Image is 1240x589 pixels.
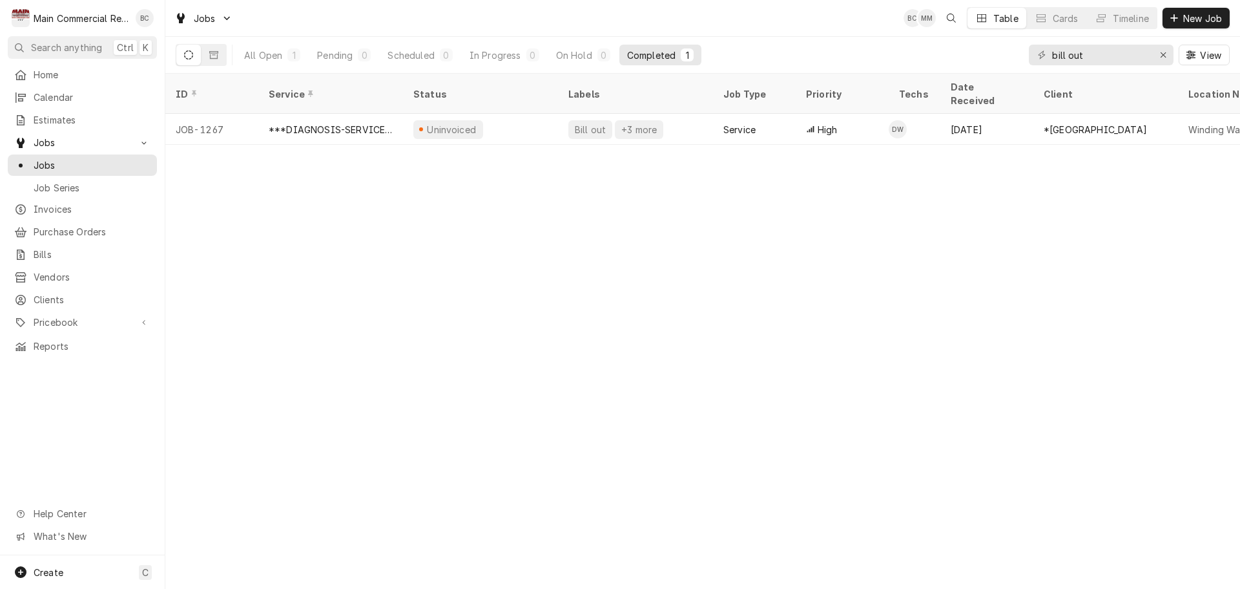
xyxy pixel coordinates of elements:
[142,566,149,579] span: C
[723,123,756,136] div: Service
[442,48,450,62] div: 0
[34,225,150,239] span: Purchase Orders
[904,9,922,27] div: BC
[34,91,150,104] span: Calendar
[12,9,30,27] div: M
[34,316,131,329] span: Pricebook
[387,48,434,62] div: Scheduled
[34,567,63,578] span: Create
[136,9,154,27] div: BC
[951,80,1020,107] div: Date Received
[34,113,150,127] span: Estimates
[940,114,1033,145] div: [DATE]
[1179,45,1230,65] button: View
[8,503,157,524] a: Go to Help Center
[34,339,150,353] span: Reports
[620,123,658,136] div: +3 more
[8,36,157,59] button: Search anythingCtrlK
[8,132,157,153] a: Go to Jobs
[169,8,238,29] a: Go to Jobs
[176,87,245,101] div: ID
[1053,12,1079,25] div: Cards
[904,9,922,27] div: Bookkeeper Main Commercial's Avatar
[1044,87,1165,101] div: Client
[360,48,368,62] div: 0
[8,526,157,547] a: Go to What's New
[529,48,537,62] div: 0
[723,87,785,101] div: Job Type
[1153,45,1173,65] button: Erase input
[8,221,157,242] a: Purchase Orders
[413,87,545,101] div: Status
[1162,8,1230,28] button: New Job
[143,41,149,54] span: K
[34,12,129,25] div: Main Commercial Refrigeration Service
[12,9,30,27] div: Main Commercial Refrigeration Service's Avatar
[1044,123,1147,136] div: *[GEOGRAPHIC_DATA]
[899,87,930,101] div: Techs
[8,109,157,131] a: Estimates
[34,68,150,81] span: Home
[568,87,703,101] div: Labels
[806,87,876,101] div: Priority
[290,48,298,62] div: 1
[117,41,134,54] span: Ctrl
[918,9,936,27] div: MM
[194,12,216,25] span: Jobs
[165,114,258,145] div: JOB-1267
[889,120,907,138] div: Dorian Wertz's Avatar
[244,48,282,62] div: All Open
[627,48,676,62] div: Completed
[34,136,131,149] span: Jobs
[317,48,353,62] div: Pending
[31,41,102,54] span: Search anything
[993,12,1018,25] div: Table
[600,48,608,62] div: 0
[34,181,150,195] span: Job Series
[8,289,157,310] a: Clients
[8,336,157,357] a: Reports
[34,202,150,216] span: Invoices
[8,244,157,265] a: Bills
[1181,12,1224,25] span: New Job
[941,8,962,28] button: Open search
[1113,12,1149,25] div: Timeline
[136,9,154,27] div: Bookkeeper Main Commercial's Avatar
[8,266,157,288] a: Vendors
[426,123,478,136] div: Uninvoiced
[918,9,936,27] div: Mike Marchese's Avatar
[889,120,907,138] div: DW
[8,312,157,333] a: Go to Pricebook
[1197,48,1224,62] span: View
[34,248,150,261] span: Bills
[683,48,691,62] div: 1
[8,155,157,176] a: Jobs
[8,64,157,85] a: Home
[470,48,521,62] div: In Progress
[1052,45,1149,65] input: Keyword search
[556,48,592,62] div: On Hold
[8,177,157,198] a: Job Series
[34,530,149,543] span: What's New
[34,270,150,284] span: Vendors
[8,87,157,108] a: Calendar
[818,123,838,136] span: High
[34,507,149,520] span: Help Center
[269,87,390,101] div: Service
[34,158,150,172] span: Jobs
[8,198,157,220] a: Invoices
[34,293,150,306] span: Clients
[573,123,607,136] div: Bill out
